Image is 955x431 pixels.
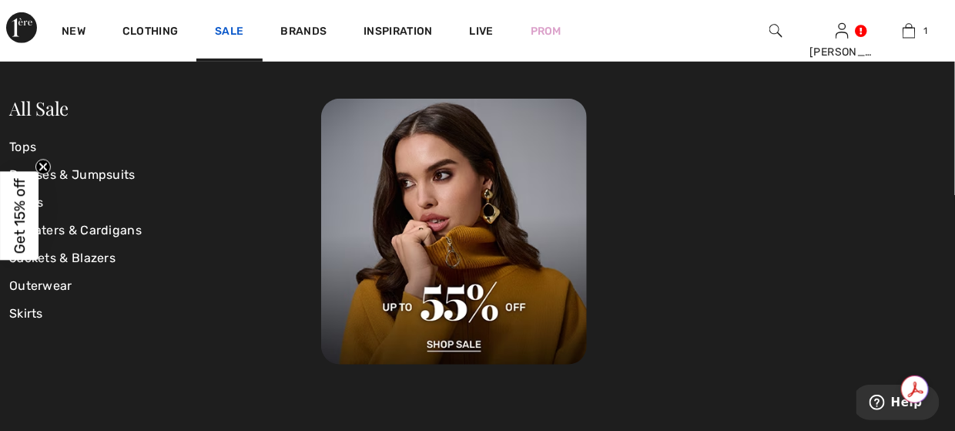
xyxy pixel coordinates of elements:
a: All Sale [9,96,69,120]
a: Sign In [836,23,849,38]
span: Inspiration [364,25,432,41]
span: 1 [923,24,927,38]
img: 1ère Avenue [6,12,37,43]
a: Sweaters & Cardigans [9,217,321,244]
a: Prom [531,23,561,39]
img: 250825113019_d881a28ff8cb6.jpg [321,99,587,365]
a: Sale [215,25,243,41]
a: Clothing [122,25,178,41]
div: [PERSON_NAME] [809,44,875,60]
span: Get 15% off [11,178,28,254]
a: New [62,25,85,41]
a: Live [470,23,494,39]
img: My Info [836,22,849,40]
img: search the website [769,22,782,40]
img: My Bag [903,22,916,40]
a: Tops [9,133,321,161]
button: Close teaser [35,159,51,174]
a: Brands [281,25,327,41]
a: Skirts [9,300,321,328]
a: Dresses & Jumpsuits [9,161,321,189]
a: Outerwear [9,272,321,300]
iframe: Opens a widget where you can find more information [856,385,940,423]
a: 1 [876,22,942,40]
a: Jackets & Blazers [9,244,321,272]
a: Pants [9,189,321,217]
